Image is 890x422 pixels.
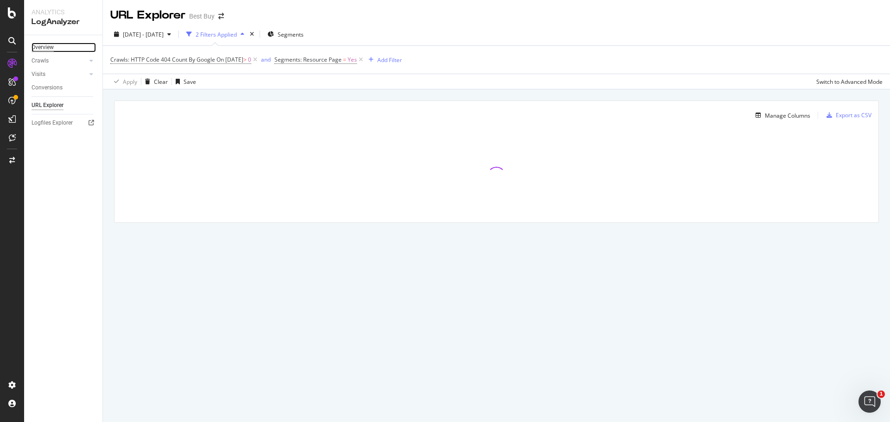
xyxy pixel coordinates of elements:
span: Yes [348,53,357,66]
div: Save [184,78,196,86]
div: Export as CSV [836,111,871,119]
button: Switch to Advanced Mode [813,74,883,89]
iframe: Intercom live chat [858,391,881,413]
span: [DATE] - [DATE] [123,31,164,38]
div: URL Explorer [32,101,64,110]
div: and [261,56,271,63]
button: Clear [141,74,168,89]
button: and [261,55,271,64]
button: Save [172,74,196,89]
div: Clear [154,78,168,86]
div: arrow-right-arrow-left [218,13,224,19]
button: Export as CSV [823,108,871,123]
span: 0 [248,53,251,66]
span: = [343,56,346,63]
div: Add Filter [377,56,402,64]
div: Conversions [32,83,63,93]
div: Best Buy [189,12,215,21]
span: > [243,56,247,63]
a: Overview [32,43,96,52]
button: [DATE] - [DATE] [110,27,175,42]
div: 2 Filters Applied [196,31,237,38]
div: Analytics [32,7,95,17]
a: Logfiles Explorer [32,118,96,128]
button: Manage Columns [752,110,810,121]
div: LogAnalyzer [32,17,95,27]
a: Visits [32,69,87,79]
button: Add Filter [365,54,402,65]
div: Overview [32,43,54,52]
span: Crawls: HTTP Code 404 Count By Google [110,56,215,63]
div: Manage Columns [765,112,810,120]
div: Switch to Advanced Mode [816,78,883,86]
span: Segments [278,31,304,38]
a: Conversions [32,83,96,93]
button: Segments [264,27,307,42]
span: 1 [877,391,885,398]
div: Logfiles Explorer [32,118,73,128]
span: On [DATE] [216,56,243,63]
div: URL Explorer [110,7,185,23]
button: 2 Filters Applied [183,27,248,42]
div: Crawls [32,56,49,66]
div: Apply [123,78,137,86]
a: URL Explorer [32,101,96,110]
div: Visits [32,69,45,79]
div: times [248,30,256,39]
a: Crawls [32,56,87,66]
span: Segments: Resource Page [274,56,342,63]
button: Apply [110,74,137,89]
